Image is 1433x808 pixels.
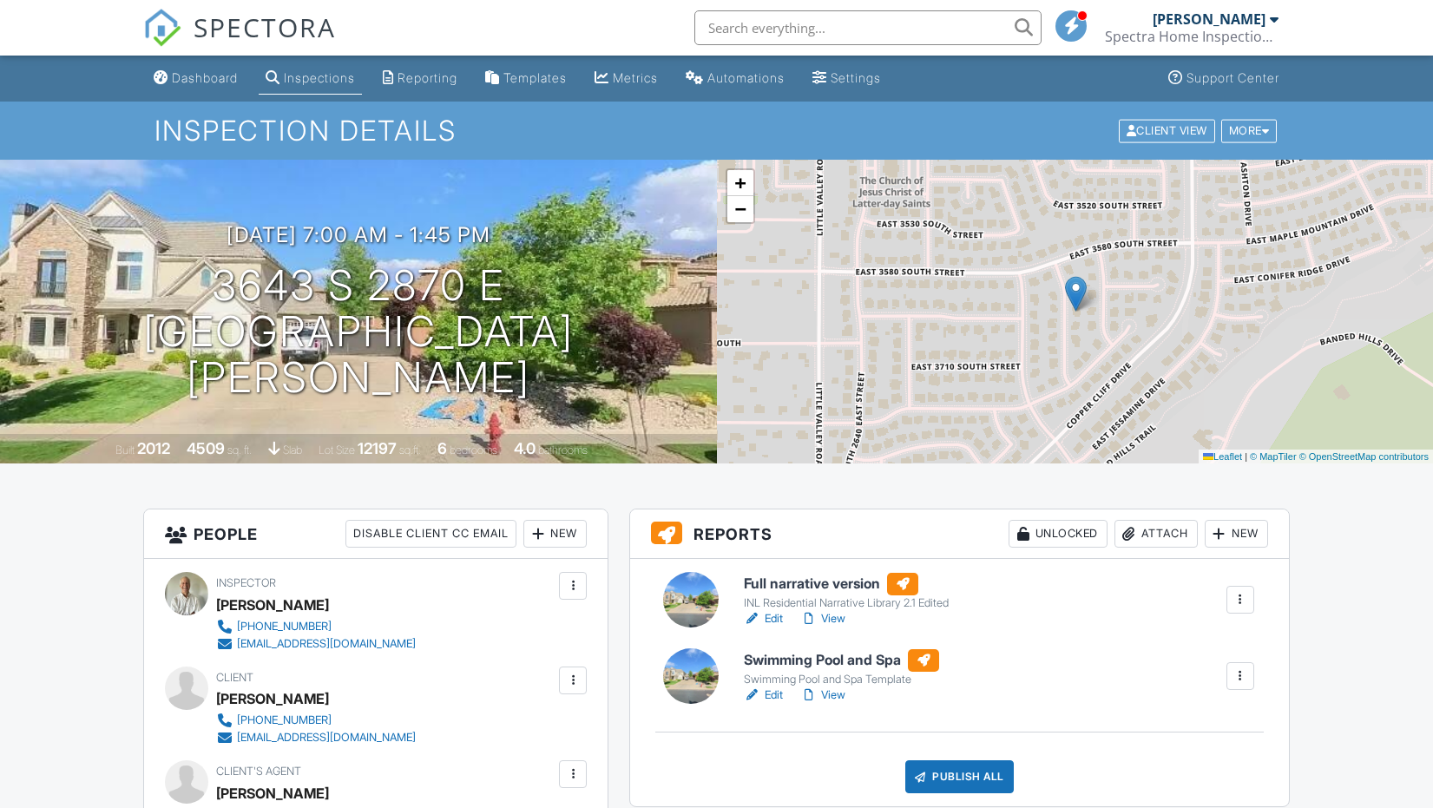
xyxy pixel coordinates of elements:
[707,70,785,85] div: Automations
[1250,451,1297,462] a: © MapTiler
[237,620,332,634] div: [PHONE_NUMBER]
[727,196,753,222] a: Zoom out
[744,649,939,672] h6: Swimming Pool and Spa
[679,62,792,95] a: Automations (Basic)
[137,439,170,457] div: 2012
[216,780,329,806] a: [PERSON_NAME]
[283,443,302,457] span: slab
[805,62,888,95] a: Settings
[694,10,1042,45] input: Search everything...
[358,439,397,457] div: 12197
[237,731,416,745] div: [EMAIL_ADDRESS][DOMAIN_NAME]
[1117,123,1219,136] a: Client View
[143,9,181,47] img: The Best Home Inspection Software - Spectora
[399,443,421,457] span: sq.ft.
[478,62,574,95] a: Templates
[319,443,355,457] span: Lot Size
[1161,62,1286,95] a: Support Center
[259,62,362,95] a: Inspections
[744,596,949,610] div: INL Residential Narrative Library 2.1 Edited
[194,9,336,45] span: SPECTORA
[905,760,1014,793] div: Publish All
[1205,520,1268,548] div: New
[237,637,416,651] div: [EMAIL_ADDRESS][DOMAIN_NAME]
[376,62,464,95] a: Reporting
[1105,28,1279,45] div: Spectra Home Inspection, LLC
[734,198,746,220] span: −
[727,170,753,196] a: Zoom in
[437,439,447,457] div: 6
[216,729,416,746] a: [EMAIL_ADDRESS][DOMAIN_NAME]
[1299,451,1429,462] a: © OpenStreetMap contributors
[800,686,845,704] a: View
[144,509,608,559] h3: People
[187,439,225,457] div: 4509
[514,439,536,457] div: 4.0
[744,573,949,595] h6: Full narrative version
[143,23,336,60] a: SPECTORA
[523,520,587,548] div: New
[744,573,949,611] a: Full narrative version INL Residential Narrative Library 2.1 Edited
[115,443,135,457] span: Built
[503,70,567,85] div: Templates
[734,172,746,194] span: +
[744,610,783,627] a: Edit
[1065,276,1087,312] img: Marker
[216,765,301,778] span: Client's Agent
[284,70,355,85] div: Inspections
[345,520,516,548] div: Disable Client CC Email
[154,115,1279,146] h1: Inspection Details
[1203,451,1242,462] a: Leaflet
[237,713,332,727] div: [PHONE_NUMBER]
[1221,119,1278,142] div: More
[831,70,881,85] div: Settings
[147,62,245,95] a: Dashboard
[744,649,939,687] a: Swimming Pool and Spa Swimming Pool and Spa Template
[630,509,1288,559] h3: Reports
[216,618,416,635] a: [PHONE_NUMBER]
[1186,70,1279,85] div: Support Center
[216,592,329,618] div: [PERSON_NAME]
[28,263,689,400] h1: 3643 S 2870 E [GEOGRAPHIC_DATA][PERSON_NAME]
[1153,10,1265,28] div: [PERSON_NAME]
[744,686,783,704] a: Edit
[398,70,457,85] div: Reporting
[450,443,497,457] span: bedrooms
[1114,520,1198,548] div: Attach
[216,686,329,712] div: [PERSON_NAME]
[216,576,276,589] span: Inspector
[588,62,665,95] a: Metrics
[227,443,252,457] span: sq. ft.
[1009,520,1108,548] div: Unlocked
[1374,749,1416,791] iframe: Intercom live chat
[172,70,238,85] div: Dashboard
[227,223,490,246] h3: [DATE] 7:00 am - 1:45 pm
[216,712,416,729] a: [PHONE_NUMBER]
[744,673,939,686] div: Swimming Pool and Spa Template
[216,635,416,653] a: [EMAIL_ADDRESS][DOMAIN_NAME]
[613,70,658,85] div: Metrics
[216,671,253,684] span: Client
[1119,119,1215,142] div: Client View
[1245,451,1247,462] span: |
[800,610,845,627] a: View
[538,443,588,457] span: bathrooms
